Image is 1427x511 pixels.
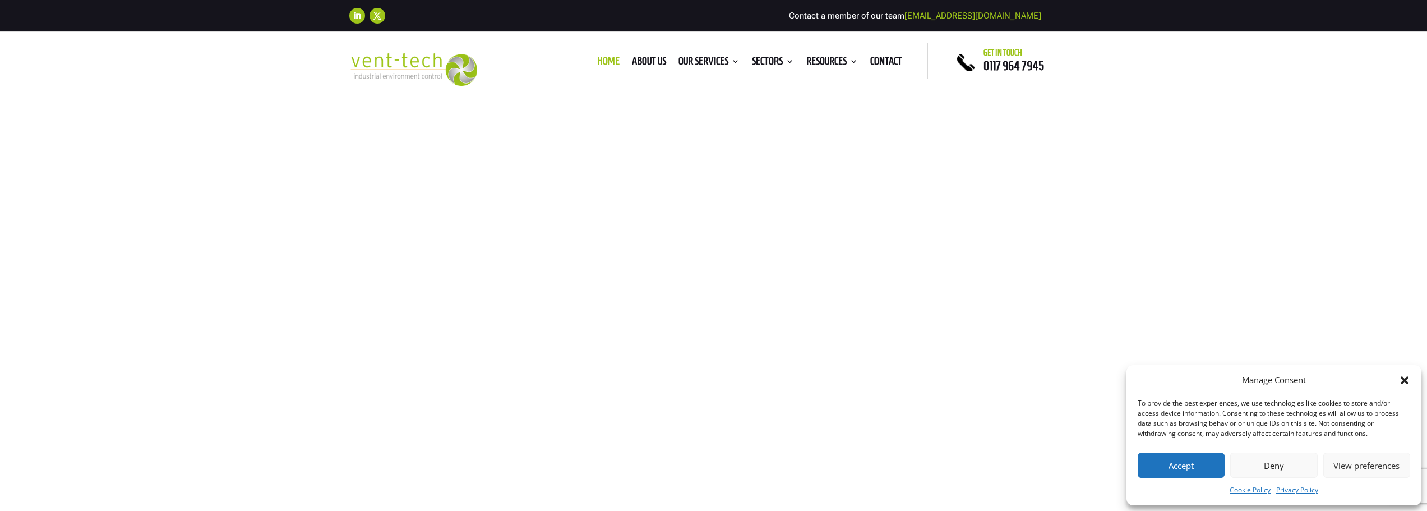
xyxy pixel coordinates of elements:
a: Follow on X [370,8,385,24]
img: 2023-09-27T08_35_16.549ZVENT-TECH---Clear-background [349,53,478,86]
a: About us [632,57,666,70]
a: Sectors [752,57,794,70]
button: Deny [1230,453,1317,478]
button: Accept [1138,453,1225,478]
a: Home [597,57,620,70]
button: View preferences [1323,453,1410,478]
a: Privacy Policy [1276,484,1318,497]
a: Cookie Policy [1230,484,1271,497]
a: 0117 964 7945 [983,59,1044,72]
div: Close dialog [1399,375,1410,386]
span: Contact a member of our team [789,11,1041,21]
a: Resources [806,57,858,70]
div: To provide the best experiences, we use technologies like cookies to store and/or access device i... [1138,398,1409,439]
a: Our Services [678,57,740,70]
a: Follow on LinkedIn [349,8,365,24]
div: Manage Consent [1242,374,1306,387]
a: Contact [870,57,902,70]
a: [EMAIL_ADDRESS][DOMAIN_NAME] [904,11,1041,21]
span: Get in touch [983,48,1022,57]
